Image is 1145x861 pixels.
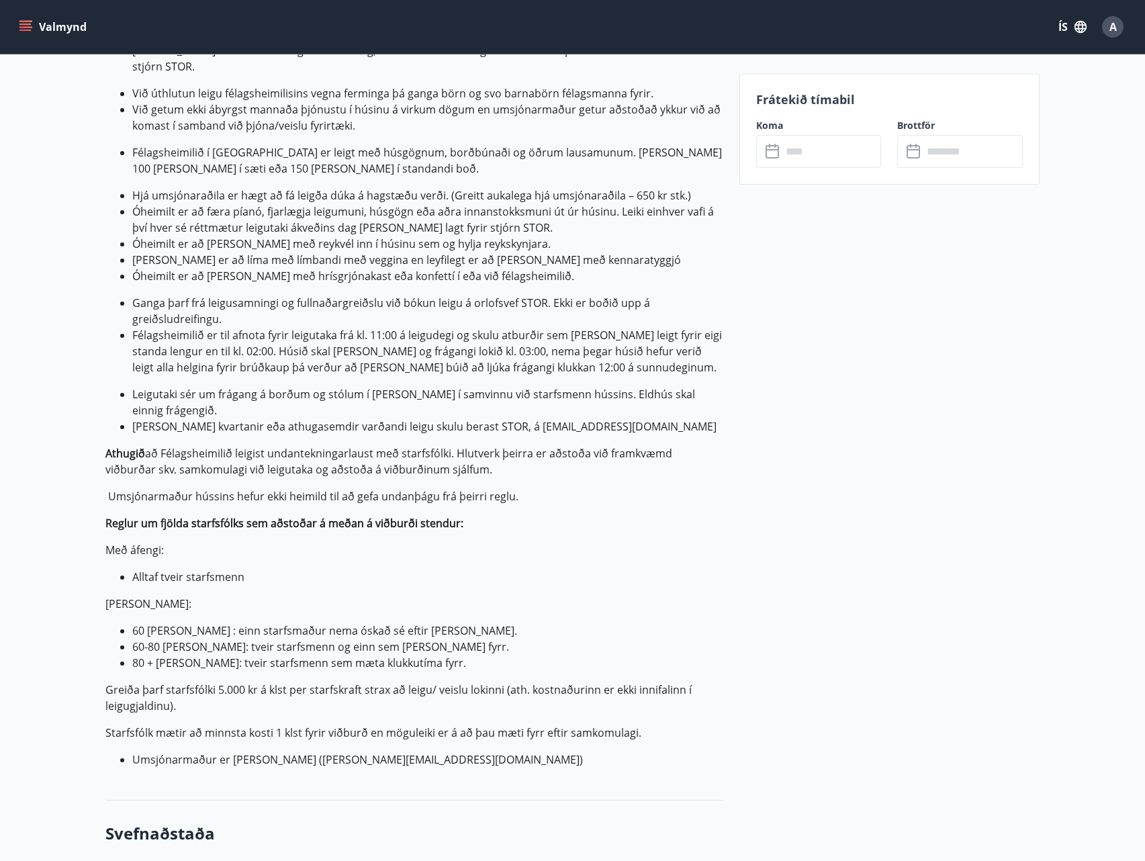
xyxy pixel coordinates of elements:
[897,119,1023,132] label: Brottför
[105,682,723,714] p: Greiða þarf starfsfólki 5.000 kr á klst per starfskraft strax að leigu/ veislu lokinni (ath. kost...
[132,639,723,655] li: 60-80 [PERSON_NAME]: tveir starfsmenn og einn sem [PERSON_NAME] fyrr.
[132,236,723,252] li: Óheimilt er að [PERSON_NAME] með reykvél inn í húsinu sem og hylja reykskynjara.
[132,144,723,177] li: Félagsheimilið í [GEOGRAPHIC_DATA] er leigt með húsgögnum, borðbúnaði og öð​rum lausamunum. [PERS...
[132,203,723,236] li: Óheimilt er að færa píanó, fjarlægja leigumuni, húsgögn eða aðra innanstokksmuni út úr húsinu. Le...
[105,488,723,504] p: ​ Umsjónarmaður hússins hefur ekki heimild til að gefa undanþágu frá þeirri reglu.
[132,752,723,768] li: Umsjónarmaður er [PERSON_NAME] ([PERSON_NAME][EMAIL_ADDRESS][DOMAIN_NAME]​)
[16,15,92,39] button: menu
[132,295,723,327] li: Ganga þarf frá leigusamningi og fullnaðargreiðslu við bókun leigu á orlofsvef STOR. Ekki er boðið...
[105,596,723,612] p: [PERSON_NAME]:
[132,327,723,375] li: Félagsheimilið er til afnota fyrir leigutaka frá kl. 11:00 á leigudegi og skulu atburðir sem [PER...
[132,187,723,203] li: Hjá umsjónaraðila er hægt að fá leigða dúka á hagstæðu verði. (Greitt aukalega hjá umsjónaraðila ...
[105,446,145,461] strong: Athugið
[132,101,723,134] li: Við getum ekki ábyrgst mannaða þjónustu í húsinu á virkum dögum en umsjónarmaður getur aðstoðað y...
[132,418,723,435] li: [PERSON_NAME] kvartanir eða athugasemdir varðandi leigu skulu berast STOR, á [EMAIL_ADDRESS][DOMA...
[132,42,723,75] li: [PERSON_NAME] er aðeins ein leiga á sólarhring, nema í undantekningartilfellum sem þá eru ákveðin...
[1097,11,1129,43] button: A
[1109,19,1117,34] span: A
[105,542,723,558] p: Með áfengi:
[132,252,723,268] li: [PERSON_NAME] er að líma með límbandi með veggina en leyfilegt er að [PERSON_NAME] með kennaratyggjó
[132,268,723,284] li: Óheimilt er að [PERSON_NAME] með hrísgrjónakast eða konfettí í eða við félagsheimilið.
[132,569,723,585] li: Alltaf tveir starfsmenn
[132,655,723,671] li: 80 + [PERSON_NAME]: tveir starfsmenn sem mæta klukkutíma fyrr.
[1051,15,1094,39] button: ÍS
[105,516,463,531] strong: Reglur um fjölda starfsfólks sem aðstoðar á meðan á viðburði stendur:
[756,119,882,132] label: Koma
[132,85,723,101] li: Við úthlutun leigu félagsheimilisins vegna ferminga þá ganga börn og svo barnabörn félagsmanna fy...
[105,822,723,845] h3: Svefnaðstaða
[105,725,723,741] p: Starfsfólk mætir að minnsta kosti 1 klst fyrir viðburð en möguleiki er á að þau mæti fyrr eftir s...
[132,623,723,639] li: 60 [PERSON_NAME] : einn starfsmaður nema óskað sé eftir [PERSON_NAME].
[105,445,723,478] p: að Félagsheimilið leigist undantekningarlaust með starfsfólki. Hlutverk þeirra er aðstoða við fra...
[132,386,723,418] li: Leigutaki sér um frágang á borðum og stólum í [PERSON_NAME] í samvinnu við starfsmenn hússins. El...
[756,91,1023,108] p: Frátekið tímabil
